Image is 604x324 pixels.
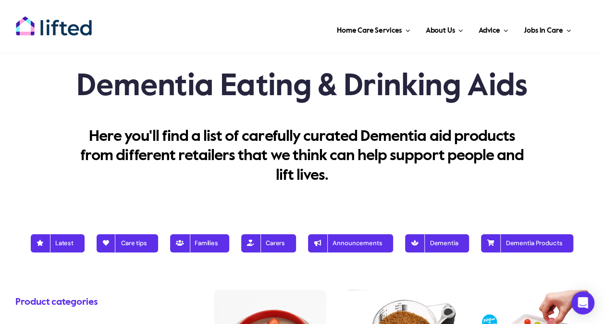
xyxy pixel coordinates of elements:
a: Dementia [405,230,469,256]
span: Home Care Services [337,23,402,38]
a: Latest [31,230,85,256]
a: Jelly Drops [477,290,589,299]
a: Carers [241,230,296,256]
span: Care tips [108,239,147,247]
span: Families [181,239,218,247]
h1: Dementia Eating & Drinking Aids [15,67,589,106]
div: Open Intercom Messenger [571,291,594,314]
span: Latest [42,239,74,247]
a: Home Care Services [334,14,413,43]
a: Platesurroundred1Stopyandsons_1152x1152 [214,290,326,299]
p: Here you'll find a list of carefully curated Dementia aid products from different retailers that ... [75,127,529,185]
a: lifted-logo [15,16,92,25]
span: Carers [252,239,285,247]
span: Jobs in Care [524,23,563,38]
a: Jobs in Care [521,14,574,43]
a: Advice [476,14,511,43]
span: Dementia Products [492,239,562,247]
a: About Us [422,14,466,43]
span: Advice [479,23,500,38]
a: Announcements [308,230,393,256]
span: Announcements [319,239,382,247]
span: About Us [425,23,455,38]
nav: Main Menu [113,14,574,43]
a: Care tips [97,230,158,256]
nav: Blog Nav [15,225,589,256]
a: Families [170,230,229,256]
a: TDS0012Storyandsons_1152x1152-2 [345,290,457,299]
a: Dementia Products [481,230,573,256]
h4: Product categories [15,296,191,309]
span: Dementia [416,239,458,247]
